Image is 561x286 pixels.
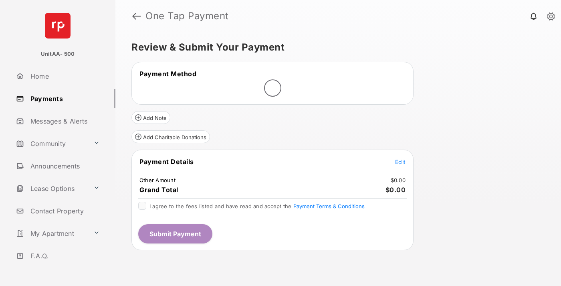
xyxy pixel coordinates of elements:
[395,158,406,165] span: Edit
[13,179,90,198] a: Lease Options
[13,112,115,131] a: Messages & Alerts
[13,224,90,243] a: My Apartment
[13,201,115,221] a: Contact Property
[41,50,75,58] p: UnitAA- 500
[149,203,365,209] span: I agree to the fees listed and have read and accept the
[45,13,71,39] img: svg+xml;base64,PHN2ZyB4bWxucz0iaHR0cDovL3d3dy53My5vcmcvMjAwMC9zdmciIHdpZHRoPSI2NCIgaGVpZ2h0PSI2NC...
[13,246,115,266] a: F.A.Q.
[13,156,115,176] a: Announcements
[385,186,406,194] span: $0.00
[145,11,229,21] strong: One Tap Payment
[131,43,539,52] h5: Review & Submit Your Payment
[139,70,196,78] span: Payment Method
[139,176,176,184] td: Other Amount
[395,158,406,166] button: Edit
[390,176,406,184] td: $0.00
[139,158,194,166] span: Payment Details
[131,130,210,143] button: Add Charitable Donations
[13,89,115,108] a: Payments
[139,186,178,194] span: Grand Total
[293,203,365,209] button: I agree to the fees listed and have read and accept the
[131,111,170,124] button: Add Note
[138,224,212,243] button: Submit Payment
[13,67,115,86] a: Home
[13,134,90,153] a: Community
